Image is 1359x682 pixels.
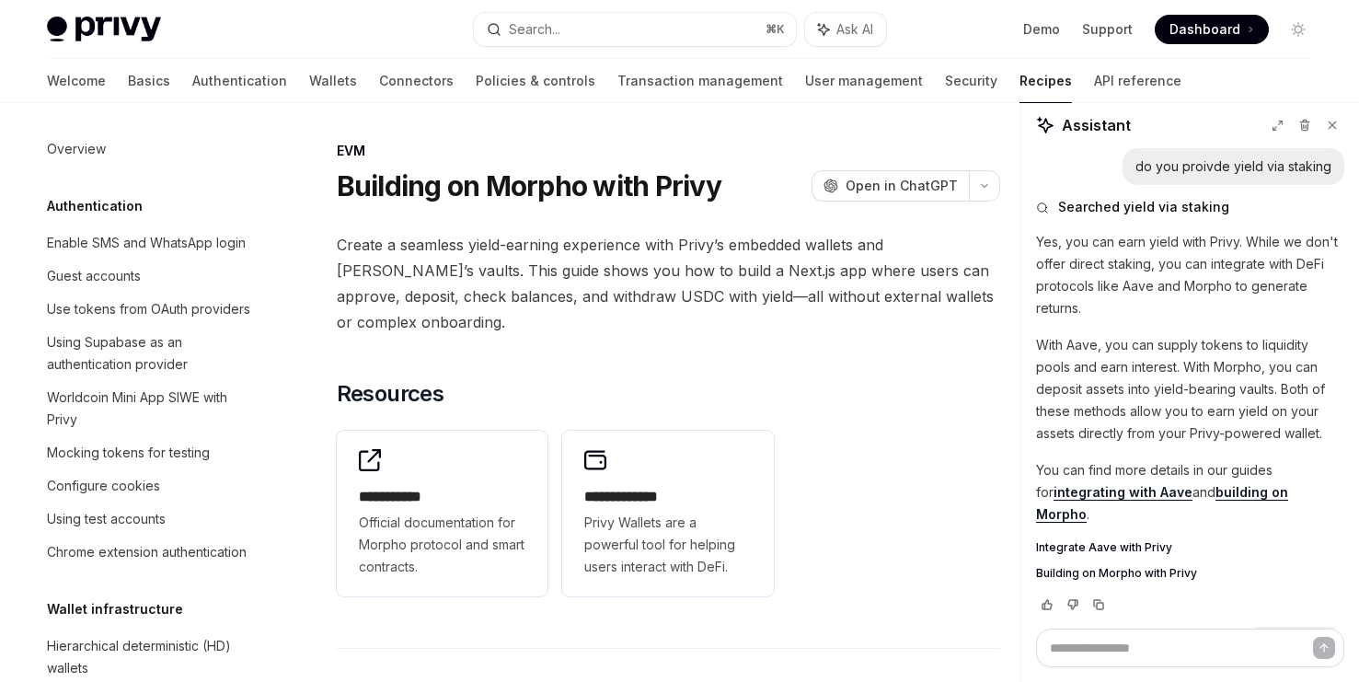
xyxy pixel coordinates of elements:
[1036,566,1197,581] span: Building on Morpho with Privy
[509,18,560,40] div: Search...
[476,59,595,103] a: Policies & controls
[32,503,268,536] a: Using test accounts
[47,195,143,217] h5: Authentication
[1036,484,1288,523] a: building on Morpho
[812,170,969,202] button: Open in ChatGPT
[128,59,170,103] a: Basics
[1036,566,1344,581] a: Building on Morpho with Privy
[1135,157,1331,176] div: do you proivde yield via staking
[766,22,785,37] span: ⌘ K
[32,226,268,260] a: Enable SMS and WhatsApp login
[1036,198,1344,216] button: Searched yield via staking
[47,331,257,376] div: Using Supabase as an authentication provider
[805,13,886,46] button: Ask AI
[47,265,141,287] div: Guest accounts
[337,142,1000,160] div: EVM
[836,20,873,39] span: Ask AI
[32,293,268,326] a: Use tokens from OAuth providers
[47,17,161,42] img: light logo
[309,59,357,103] a: Wallets
[805,59,923,103] a: User management
[32,469,268,503] a: Configure cookies
[47,635,257,679] div: Hierarchical deterministic (HD) wallets
[47,59,106,103] a: Welcome
[846,177,958,195] span: Open in ChatGPT
[1284,15,1313,44] button: Toggle dark mode
[474,13,796,46] button: Search...⌘K
[47,442,210,464] div: Mocking tokens for testing
[1062,114,1131,136] span: Assistant
[47,298,250,320] div: Use tokens from OAuth providers
[47,387,257,431] div: Worldcoin Mini App SIWE with Privy
[1036,540,1344,555] a: Integrate Aave with Privy
[32,260,268,293] a: Guest accounts
[359,512,526,578] span: Official documentation for Morpho protocol and smart contracts.
[47,232,246,254] div: Enable SMS and WhatsApp login
[1036,540,1172,555] span: Integrate Aave with Privy
[337,232,1000,335] span: Create a seamless yield-earning experience with Privy’s embedded wallets and [PERSON_NAME]’s vaul...
[47,475,160,497] div: Configure cookies
[617,59,783,103] a: Transaction management
[1019,59,1072,103] a: Recipes
[1169,20,1240,39] span: Dashboard
[584,512,752,578] span: Privy Wallets are a powerful tool for helping users interact with DeFi.
[47,508,166,530] div: Using test accounts
[1313,637,1335,659] button: Send message
[32,133,268,166] a: Overview
[337,379,444,409] span: Resources
[47,138,106,160] div: Overview
[337,431,548,596] a: **** **** *Official documentation for Morpho protocol and smart contracts.
[379,59,454,103] a: Connectors
[1082,20,1133,39] a: Support
[1155,15,1269,44] a: Dashboard
[32,326,268,381] a: Using Supabase as an authentication provider
[32,536,268,569] a: Chrome extension authentication
[1036,459,1344,526] p: You can find more details in our guides for and .
[47,541,247,563] div: Chrome extension authentication
[47,598,183,620] h5: Wallet infrastructure
[32,436,268,469] a: Mocking tokens for testing
[32,381,268,436] a: Worldcoin Mini App SIWE with Privy
[562,431,774,596] a: **** **** ***Privy Wallets are a powerful tool for helping users interact with DeFi.
[1023,20,1060,39] a: Demo
[1054,484,1192,501] a: integrating with Aave
[192,59,287,103] a: Authentication
[1058,198,1229,216] span: Searched yield via staking
[1036,231,1344,319] p: Yes, you can earn yield with Privy. While we don't offer direct staking, you can integrate with D...
[945,59,997,103] a: Security
[1036,334,1344,445] p: With Aave, you can supply tokens to liquidity pools and earn interest. With Morpho, you can depos...
[337,169,721,202] h1: Building on Morpho with Privy
[1094,59,1181,103] a: API reference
